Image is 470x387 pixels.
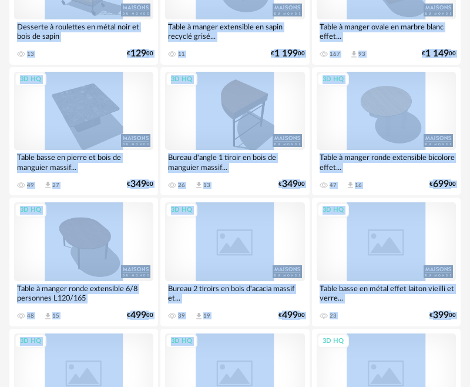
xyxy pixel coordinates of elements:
[127,50,153,58] div: € 00
[15,203,46,218] div: 3D HQ
[130,181,146,188] span: 349
[194,312,203,321] span: Download icon
[165,150,304,174] div: Bureau d'angle 1 tiroir en bois de manguier massif...
[165,19,304,43] div: Table à manger extensible en sapin recyclé grisé...
[166,334,197,349] div: 3D HQ
[346,181,355,189] span: Download icon
[278,181,305,188] div: € 00
[330,51,340,58] div: 167
[274,50,298,58] span: 1 199
[317,203,349,218] div: 3D HQ
[350,50,358,59] span: Download icon
[9,198,158,326] a: 3D HQ Table à manger ronde extensible 6/8 personnes L120/165 48 Download icon 15 €49900
[14,281,153,305] div: Table à manger ronde extensible 6/8 personnes L120/165
[312,67,461,195] a: 3D HQ Table à manger ronde extensible bicolore effet... 47 Download icon 16 €69900
[194,181,203,189] span: Download icon
[52,312,59,319] div: 15
[317,281,456,305] div: Table basse en métal effet laiton vieilli et verre...
[433,312,449,319] span: 399
[130,312,146,319] span: 499
[27,312,34,319] div: 48
[14,19,153,43] div: Desserte à roulettes en métal noir et bois de sapin
[178,182,185,189] div: 26
[160,198,309,326] a: 3D HQ Bureau 2 tiroirs en bois d'acacia massif et... 39 Download icon 19 €49900
[166,203,197,218] div: 3D HQ
[203,312,210,319] div: 19
[429,312,456,319] div: € 00
[330,182,337,189] div: 47
[165,281,304,305] div: Bureau 2 tiroirs en bois d'acacia massif et...
[27,51,34,58] div: 13
[271,50,305,58] div: € 00
[15,334,46,349] div: 3D HQ
[14,150,153,174] div: Table basse en pierre et bois de manguier massif...
[433,181,449,188] span: 699
[166,72,197,87] div: 3D HQ
[178,51,185,58] div: 11
[160,67,309,195] a: 3D HQ Bureau d'angle 1 tiroir en bois de manguier massif... 26 Download icon 13 €34900
[317,19,456,43] div: Table à manger ovale en marbre blanc effet...
[429,181,456,188] div: € 00
[282,312,298,319] span: 499
[15,72,46,87] div: 3D HQ
[278,312,305,319] div: € 00
[312,198,461,326] a: 3D HQ Table basse en métal effet laiton vieilli et verre... 23 €39900
[422,50,456,58] div: € 00
[9,67,158,195] a: 3D HQ Table basse en pierre et bois de manguier massif... 49 Download icon 27 €34900
[130,50,146,58] span: 129
[127,312,153,319] div: € 00
[203,182,210,189] div: 13
[330,312,337,319] div: 23
[27,182,34,189] div: 49
[52,182,59,189] div: 27
[282,181,298,188] span: 349
[317,334,349,349] div: 3D HQ
[317,150,456,174] div: Table à manger ronde extensible bicolore effet...
[355,182,362,189] div: 16
[43,181,52,189] span: Download icon
[178,312,185,319] div: 39
[317,72,349,87] div: 3D HQ
[358,51,365,58] div: 93
[425,50,449,58] span: 1 149
[43,312,52,321] span: Download icon
[127,181,153,188] div: € 00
